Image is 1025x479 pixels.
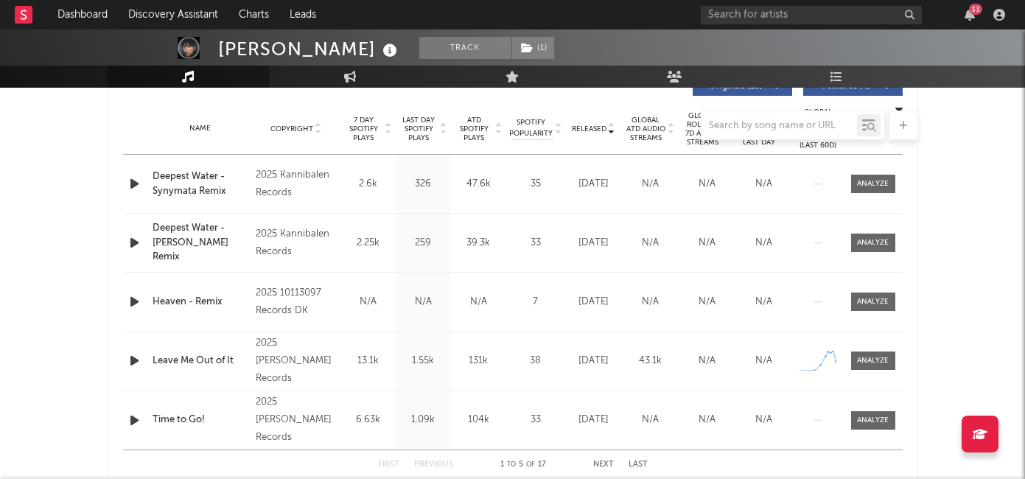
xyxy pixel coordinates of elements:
[626,295,675,310] div: N/A
[510,236,562,251] div: 33
[569,295,618,310] div: [DATE]
[344,177,392,192] div: 2.6k
[739,177,788,192] div: N/A
[510,354,562,368] div: 38
[739,413,788,427] div: N/A
[455,295,503,310] div: N/A
[399,177,447,192] div: 326
[626,413,675,427] div: N/A
[153,169,249,198] a: Deepest Water - Synymata Remix
[256,225,336,261] div: 2025 Kannibalen Records
[701,6,922,24] input: Search for artists
[796,107,840,151] div: Global Streaming Trend (Last 60D)
[739,295,788,310] div: N/A
[256,284,336,320] div: 2025 10113097 Records DK
[153,221,249,265] a: Deepest Water - [PERSON_NAME] Remix
[344,354,392,368] div: 13.1k
[626,177,675,192] div: N/A
[969,4,982,15] div: 33
[256,394,336,447] div: 2025 [PERSON_NAME] Records
[682,236,732,251] div: N/A
[153,295,249,310] a: Heaven - Remix
[399,354,447,368] div: 1.55k
[512,37,554,59] button: (1)
[739,354,788,368] div: N/A
[510,295,562,310] div: 7
[629,461,648,469] button: Last
[378,461,399,469] button: First
[569,354,618,368] div: [DATE]
[510,413,562,427] div: 33
[218,37,401,61] div: [PERSON_NAME]
[455,413,503,427] div: 104k
[399,413,447,427] div: 1.09k
[483,456,564,474] div: 1 5 17
[399,236,447,251] div: 259
[682,295,732,310] div: N/A
[455,236,503,251] div: 39.3k
[511,37,555,59] span: ( 1 )
[569,177,618,192] div: [DATE]
[344,295,392,310] div: N/A
[682,413,732,427] div: N/A
[702,120,857,132] input: Search by song name or URL
[593,461,614,469] button: Next
[414,461,453,469] button: Previous
[682,177,732,192] div: N/A
[455,177,503,192] div: 47.6k
[626,354,675,368] div: 43.1k
[569,413,618,427] div: [DATE]
[569,236,618,251] div: [DATE]
[153,413,249,427] a: Time to Go!
[344,413,392,427] div: 6.63k
[507,461,516,468] span: to
[455,354,503,368] div: 131k
[399,295,447,310] div: N/A
[419,37,511,59] button: Track
[510,177,562,192] div: 35
[682,354,732,368] div: N/A
[739,236,788,251] div: N/A
[965,9,975,21] button: 33
[256,167,336,202] div: 2025 Kannibalen Records
[626,236,675,251] div: N/A
[153,354,249,368] a: Leave Me Out of It
[256,335,336,388] div: 2025 [PERSON_NAME] Records
[344,236,392,251] div: 2.25k
[526,461,535,468] span: of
